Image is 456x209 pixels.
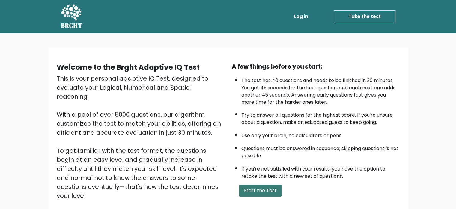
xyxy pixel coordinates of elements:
li: If you're not satisfied with your results, you have the option to retake the test with a new set ... [241,162,400,180]
h5: BRGHT [61,22,82,29]
li: Try to answer all questions for the highest score. If you're unsure about a question, make an edu... [241,109,400,126]
b: Welcome to the Brght Adaptive IQ Test [57,62,200,72]
li: The test has 40 questions and needs to be finished in 30 minutes. You get 45 seconds for the firs... [241,74,400,106]
div: A few things before you start: [232,62,400,71]
a: Take the test [334,10,395,23]
li: Use only your brain, no calculators or pens. [241,129,400,139]
li: Questions must be answered in sequence; skipping questions is not possible. [241,142,400,159]
a: BRGHT [61,2,82,31]
a: Log in [291,11,311,23]
button: Start the Test [239,185,282,197]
